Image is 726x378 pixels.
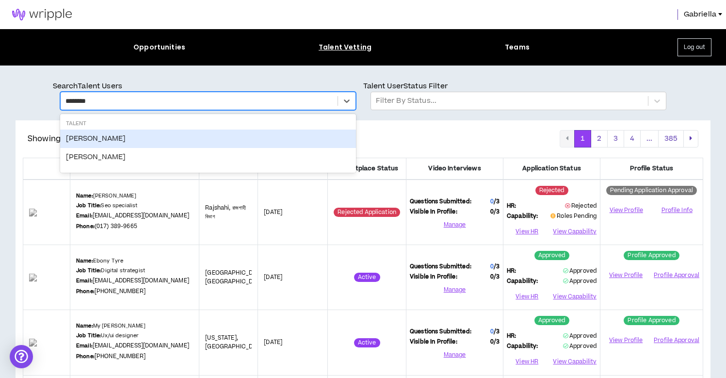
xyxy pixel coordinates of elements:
[534,251,569,260] sup: Approved
[76,267,101,274] b: Job Title:
[205,269,267,286] span: [GEOGRAPHIC_DATA] , [GEOGRAPHIC_DATA]
[28,133,162,145] p: Showing 1 to 15 out of 5762 results
[354,338,380,347] sup: Active
[553,289,597,304] button: View Capability
[654,268,699,283] button: Profile Approval
[505,42,530,52] div: Teams
[494,208,500,216] span: / 3
[604,332,648,349] a: View Profile
[410,208,457,216] span: Visible In Profile:
[678,38,711,56] button: Log out
[563,342,597,350] span: Approved
[76,322,93,329] b: Name:
[606,186,697,195] sup: Pending Application Approval
[76,212,93,219] b: Email:
[93,212,189,220] a: [EMAIL_ADDRESS][DOMAIN_NAME]
[507,342,538,351] span: Capability:
[507,224,547,239] button: View HR
[76,353,95,360] b: Phone:
[507,289,547,304] button: View HR
[494,328,500,336] span: / 3
[507,212,538,221] span: Capability:
[624,130,641,148] button: 4
[76,192,93,199] b: Name:
[604,267,648,284] a: View Profile
[76,202,137,210] p: Seo specialist
[95,287,145,296] a: [PHONE_NUMBER]
[490,328,494,336] span: 0
[406,158,503,180] th: Video Interviews
[563,277,597,285] span: Approved
[565,202,597,210] span: Rejected
[410,263,471,271] span: Questions Submitted:
[654,333,699,348] button: Profile Approval
[93,277,189,285] a: [EMAIL_ADDRESS][DOMAIN_NAME]
[560,130,698,148] nav: pagination
[60,120,356,128] div: Talent
[490,208,500,216] span: 0
[507,355,547,369] button: View HR
[410,338,457,346] span: Visible In Profile:
[60,130,356,148] div: [PERSON_NAME]
[76,257,123,265] p: Ebony Tyre
[557,212,597,220] span: Roles Pending
[553,224,597,239] button: View Capability
[76,322,145,330] p: My [PERSON_NAME]
[95,222,137,230] a: (017) 389-9665
[29,339,64,346] img: Vf6tnaK0L1fMTq3JnKC9ejVSSuGWGXkJIrR6i3w0.png
[494,338,500,346] span: / 3
[553,355,597,369] button: View Capability
[410,217,500,232] button: Manage
[490,263,494,271] span: 0
[76,342,93,349] b: Email:
[658,130,684,148] button: 385
[205,334,265,351] span: [US_STATE] , [GEOGRAPHIC_DATA]
[534,316,569,325] sup: Approved
[264,338,322,347] p: [DATE]
[503,158,600,180] th: Application Status
[363,81,674,92] p: Talent User Status Filter
[328,158,406,180] th: Marketplace Status
[507,332,516,341] span: HR:
[133,42,185,52] div: Opportunities
[76,257,93,264] b: Name:
[334,208,400,217] sup: Rejected Application
[410,348,500,362] button: Manage
[494,197,500,206] span: / 3
[76,277,93,284] b: Email:
[604,202,648,219] a: View Profile
[29,274,64,281] img: KlxACz13SzuNxJwDXPQGUUDX872NWb3LgNYUrsmr.png
[655,203,699,218] button: Profile Info
[76,202,101,209] b: Job Title:
[76,332,139,340] p: Ux/ui designer
[494,273,500,281] span: / 3
[410,282,500,297] button: Manage
[410,328,471,336] span: Questions Submitted:
[640,130,659,148] button: ...
[624,316,679,325] sup: Profile Approved
[490,273,500,281] span: 0
[607,130,624,148] button: 3
[563,332,597,340] span: Approved
[490,197,494,206] span: 0
[494,263,500,271] span: / 3
[684,9,716,20] span: Gabriella
[95,352,145,361] a: [PHONE_NUMBER]
[507,277,538,286] span: Capability:
[354,273,380,282] sup: Active
[53,81,363,92] p: Search Talent Users
[591,130,608,148] button: 2
[205,204,246,221] span: Rajshahi , রাজশাহী বিভাগ
[29,209,64,216] img: aAn4okNJ0P8GN1XalK7fRVRyl6yDQPSNk2s5eXZL.png
[410,273,457,281] span: Visible In Profile:
[600,158,703,180] th: Profile Status
[574,130,591,148] button: 1
[624,251,679,260] sup: Profile Approved
[507,267,516,276] span: HR:
[76,267,145,275] p: Digital strategist
[76,223,95,230] b: Phone:
[507,202,516,211] span: HR:
[490,338,500,346] span: 0
[10,345,33,368] div: Open Intercom Messenger
[264,208,322,217] p: [DATE]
